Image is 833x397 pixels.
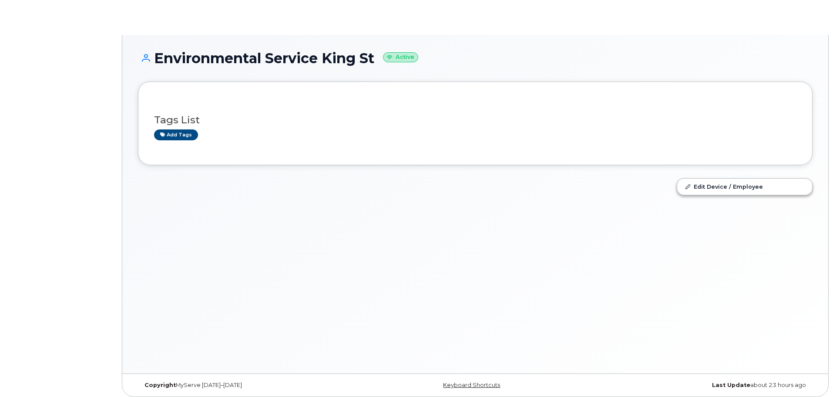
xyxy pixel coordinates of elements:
[588,382,813,389] div: about 23 hours ago
[154,129,198,140] a: Add tags
[138,51,813,66] h1: Environmental Service King St
[154,115,796,126] h3: Tags List
[677,179,812,194] a: Edit Device / Employee
[138,382,363,389] div: MyServe [DATE]–[DATE]
[383,52,418,62] small: Active
[443,382,500,388] a: Keyboard Shortcuts
[712,382,750,388] strong: Last Update
[144,382,176,388] strong: Copyright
